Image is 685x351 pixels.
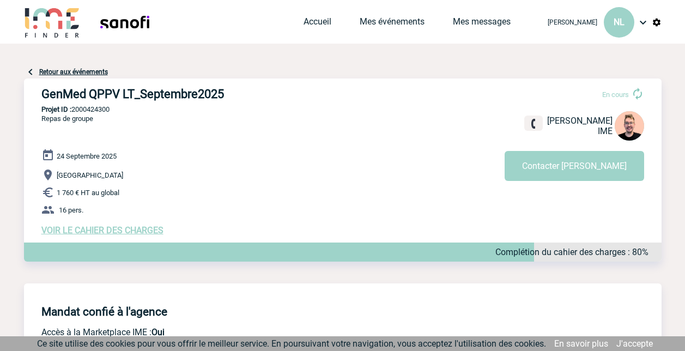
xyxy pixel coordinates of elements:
span: Repas de groupe [41,114,93,123]
span: [GEOGRAPHIC_DATA] [57,171,123,179]
a: VOIR LE CAHIER DES CHARGES [41,225,163,235]
span: En cours [602,90,629,99]
span: NL [614,17,625,27]
span: 1 760 € HT au global [57,189,119,197]
h3: GenMed QPPV LT_Septembre2025 [41,87,368,101]
button: Contacter [PERSON_NAME] [505,151,644,181]
b: Projet ID : [41,105,71,113]
a: Accueil [304,16,331,32]
h4: Mandat confié à l'agence [41,305,167,318]
p: 2000424300 [24,105,662,113]
img: IME-Finder [24,7,81,38]
span: Ce site utilise des cookies pour vous offrir le meilleur service. En poursuivant votre navigation... [37,338,546,349]
span: [PERSON_NAME] [547,116,613,126]
img: 129741-1.png [615,111,644,141]
span: [PERSON_NAME] [548,19,597,26]
a: En savoir plus [554,338,608,349]
p: Accès à la Marketplace IME : [41,327,494,337]
span: 24 Septembre 2025 [57,152,117,160]
span: IME [598,126,613,136]
a: Mes messages [453,16,511,32]
a: Retour aux événements [39,68,108,76]
a: J'accepte [616,338,653,349]
img: fixe.png [529,119,538,129]
a: Mes événements [360,16,425,32]
span: 16 pers. [59,206,83,214]
b: Oui [151,327,165,337]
